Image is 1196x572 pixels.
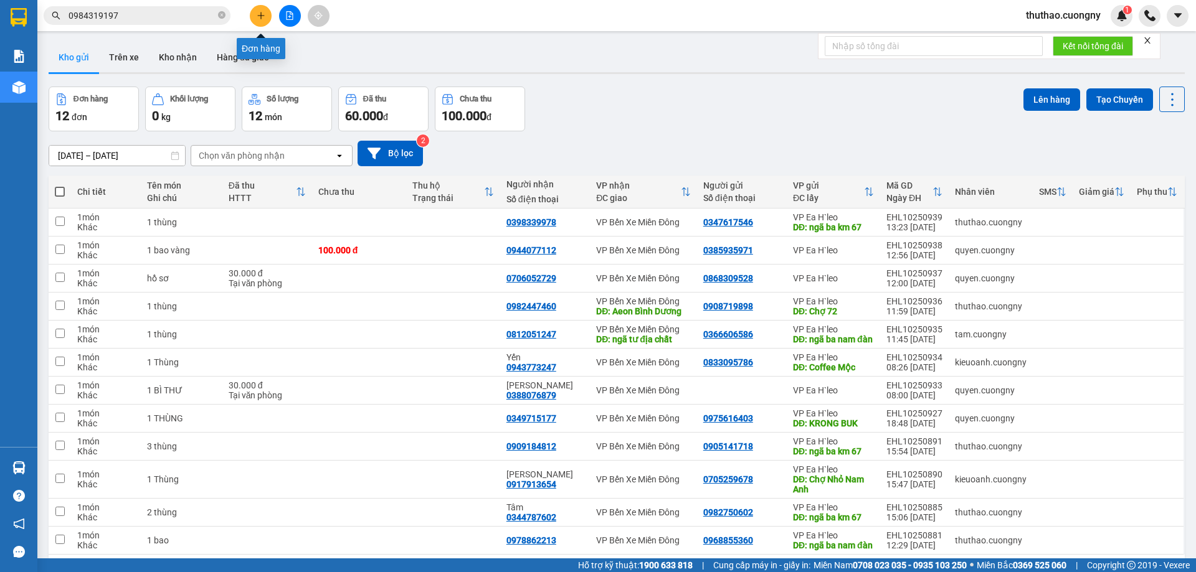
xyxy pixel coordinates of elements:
div: 1 Thùng [147,474,216,484]
div: ĐC giao [596,193,681,203]
div: quyen.cuongny [955,273,1027,283]
div: DĐ: ngã ba nam đàn [793,334,874,344]
div: 0705259678 [703,474,753,484]
span: Hỗ trợ kỹ thuật: [578,558,693,572]
div: thuthao.cuongny [955,441,1027,451]
span: 12 [249,108,262,123]
button: Đơn hàng12đơn [49,87,139,131]
span: close-circle [218,10,225,22]
div: Khác [77,418,135,428]
div: hồ sơ [147,273,216,283]
div: quyen.cuongny [955,413,1027,423]
div: Khác [77,222,135,232]
img: logo-vxr [11,8,27,27]
div: EHL10250936 [886,296,942,306]
button: Số lượng12món [242,87,332,131]
span: đơn [72,112,87,122]
div: VP Bến Xe Miền Đông [596,385,691,395]
div: EHL10250933 [886,380,942,390]
div: 30.000 đ [229,268,306,278]
th: Toggle SortBy [880,176,949,209]
div: VP Ea H`leo [793,408,874,418]
button: file-add [279,5,301,27]
sup: 2 [417,134,429,147]
div: 18:48 [DATE] [886,418,942,428]
div: DĐ: KRONG BUK [793,418,874,428]
div: VP Bến Xe Miền Đông [596,324,691,334]
div: 08:26 [DATE] [886,362,942,372]
span: copyright [1127,561,1136,570]
div: 0347617546 [703,217,753,227]
div: 1 BÌ THƯ [147,385,216,395]
div: 08:00 [DATE] [886,390,942,400]
span: Miền Bắc [977,558,1066,572]
div: 1 thùng [147,217,216,227]
span: close [1143,36,1152,45]
div: Tại văn phòng [229,390,306,400]
div: 100.000 đ [318,245,400,255]
img: solution-icon [12,50,26,63]
span: close-circle [218,11,225,19]
div: kieuoanh.cuongny [955,474,1027,484]
div: 0943773247 [506,362,556,372]
div: 1 món [77,324,135,334]
div: 1 bao vàng [147,245,216,255]
div: VP gửi [793,181,864,190]
div: 1 món [77,212,135,222]
div: Khác [77,512,135,522]
div: DĐ: Chợ 72 [793,306,874,316]
sup: 1 [1123,6,1132,14]
span: 60.000 [345,108,383,123]
div: DĐ: ngã tư địa chất [596,334,691,344]
div: Khác [77,390,135,400]
div: thuthao.cuongny [955,535,1027,545]
span: đ [486,112,491,122]
div: VP nhận [596,181,681,190]
div: 0982750602 [703,507,753,517]
div: VP Bến Xe Miền Đông [596,296,691,306]
div: Chú Danh [506,380,584,390]
div: VP Bến Xe Miền Đông [596,245,691,255]
div: 1 thùng [147,329,216,339]
div: 12:56 [DATE] [886,250,942,260]
div: VP Ea H`leo [793,324,874,334]
span: thuthao.cuongny [1016,7,1111,23]
div: 11:45 [DATE] [886,334,942,344]
div: Chọn văn phòng nhận [199,149,285,162]
div: 15:06 [DATE] [886,512,942,522]
div: 0968855360 [703,535,753,545]
div: 1 bao [147,535,216,545]
svg: open [335,151,344,161]
button: Kết nối tổng đài [1053,36,1133,56]
div: VP Bến Xe Miền Đông [596,507,691,517]
strong: 1900 633 818 [639,560,693,570]
span: file-add [285,11,294,20]
div: 11:59 [DATE] [886,306,942,316]
div: 0706052729 [506,273,556,283]
div: 3 thùng [147,441,216,451]
div: Đã thu [229,181,296,190]
div: 0909184812 [506,441,556,451]
div: 12:29 [DATE] [886,540,942,550]
div: DĐ: ngã ba km 67 [793,512,874,522]
div: 0982447460 [506,301,556,311]
span: Cung cấp máy in - giấy in: [713,558,810,572]
span: | [702,558,704,572]
div: 0344787602 [506,512,556,522]
div: VP Ea H`leo [793,212,874,222]
div: ĐC lấy [793,193,864,203]
div: Phụ thu [1137,187,1167,197]
div: Giảm giá [1079,187,1114,197]
input: Nhập số tổng đài [825,36,1043,56]
div: EHL10250927 [886,408,942,418]
div: Tại văn phòng [229,278,306,288]
div: Khác [77,334,135,344]
div: Ngày ĐH [886,193,933,203]
div: thuthao.cuongny [955,301,1027,311]
div: 15:47 [DATE] [886,479,942,489]
th: Toggle SortBy [222,176,312,209]
div: DĐ: Chợ Nhỏ Nam Anh [793,474,874,494]
div: Người nhận [506,179,584,189]
div: VP Ea H`leo [793,245,874,255]
img: warehouse-icon [12,461,26,474]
